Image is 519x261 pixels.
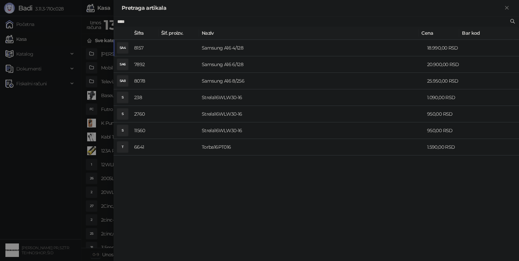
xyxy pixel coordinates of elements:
th: Naziv [199,27,419,40]
div: SA6 [117,59,128,70]
th: Šifra [131,27,158,40]
div: SA8 [117,76,128,86]
td: 8157 [131,40,158,56]
td: 950,00 RSD [424,122,465,139]
td: Strela16WLW30-16 [199,89,424,106]
td: 7892 [131,56,158,73]
td: 11560 [131,122,158,139]
td: 6641 [131,139,158,155]
div: S [117,92,128,103]
div: S [117,109,128,119]
div: Pretraga artikala [122,4,503,12]
button: Zatvori [503,4,511,12]
div: T [117,142,128,152]
div: S [117,125,128,136]
td: 25.950,00 RSD [424,73,465,89]
td: 950,00 RSD [424,106,465,122]
td: Samsung A16 6/128 [199,56,424,73]
td: Strela16WLW30-16 [199,122,424,139]
td: Samsung A16 4/128 [199,40,424,56]
th: Cena [419,27,459,40]
th: Šif. proizv. [158,27,199,40]
td: Strela16WLW30-16 [199,106,424,122]
td: 8078 [131,73,158,89]
td: 1.590,00 RSD [424,139,465,155]
div: SA4 [117,42,128,53]
td: Samsung A16 8/256 [199,73,424,89]
th: Bar kod [459,27,513,40]
td: 238 [131,89,158,106]
td: 18.990,00 RSD [424,40,465,56]
td: 20.900,00 RSD [424,56,465,73]
td: 2760 [131,106,158,122]
td: Torba16PT016 [199,139,424,155]
td: 1.090,00 RSD [424,89,465,106]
